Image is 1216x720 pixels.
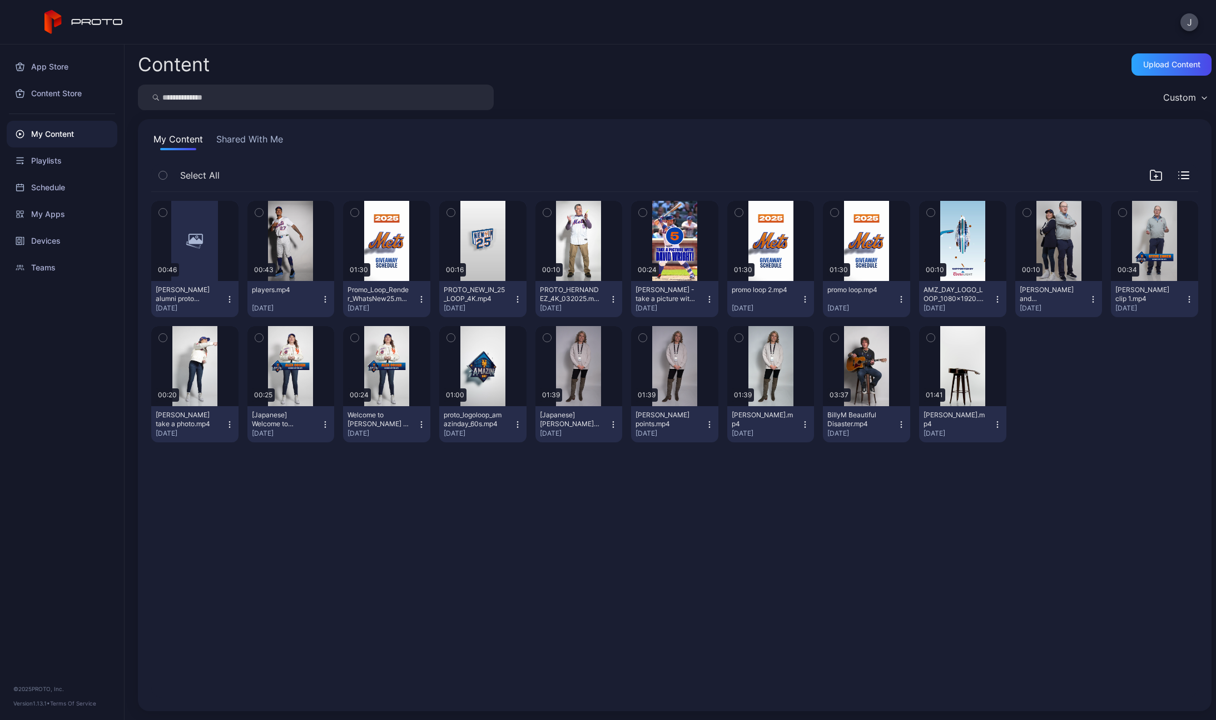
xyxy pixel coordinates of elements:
span: Select All [180,169,220,182]
div: katie render.mp4 [732,411,793,428]
a: My Apps [7,201,117,228]
div: [DATE] [1115,304,1185,313]
div: [DATE] [252,304,321,313]
button: PROTO_NEW_IN_25_LOOP_4K.mp4[DATE] [439,281,527,317]
div: steve clip 1.mp4 [1115,285,1177,303]
div: [DATE] [1020,304,1089,313]
div: PROTO_HERNANDEZ_4K_032025.mp4 [540,285,601,303]
div: [DATE] [540,429,609,438]
div: [DATE] [827,304,897,313]
button: [PERSON_NAME] and [PERSON_NAME].mp4[DATE] [1015,281,1103,317]
button: [PERSON_NAME] points.mp4[DATE] [631,406,718,442]
a: Terms Of Service [50,700,96,707]
button: [Japanese] Welcome to [PERSON_NAME].mp4[DATE] [247,406,335,442]
button: promo loop 2.mp4[DATE] [727,281,815,317]
button: PROTO_HERNANDEZ_4K_032025.mp4[DATE] [535,281,623,317]
div: [DATE] [732,429,801,438]
div: promo loop.mp4 [827,285,889,294]
button: Custom [1158,85,1212,110]
div: steve and alex.mp4 [1020,285,1081,303]
div: [DATE] [636,429,705,438]
button: [PERSON_NAME] take a photo.mp4[DATE] [151,406,239,442]
div: [DATE] [732,304,801,313]
div: Upload Content [1143,60,1200,69]
a: Devices [7,228,117,254]
a: Content Store [7,80,117,107]
div: [DATE] [636,304,705,313]
div: [Japanese] katie render points.mp4 [540,411,601,428]
div: proto_logoloop_amazinday_60s.mp4 [444,411,505,428]
div: Promo_Loop_Render_WhatsNew25.mp4 [348,285,409,303]
button: [PERSON_NAME] - take a picture with me.mp4[DATE] [631,281,718,317]
div: promo loop 2.mp4 [732,285,793,294]
button: proto_logoloop_amazinday_60s.mp4[DATE] [439,406,527,442]
div: [DATE] [924,429,993,438]
div: players.mp4 [252,285,313,294]
div: wright - take a picture with me.mp4 [636,285,697,303]
button: [PERSON_NAME] alumni proto test.mp4[DATE] [151,281,239,317]
div: PROTO_NEW_IN_25_LOOP_4K.mp4 [444,285,505,303]
div: [DATE] [156,429,225,438]
div: BillyM Beautiful Disaster.mp4 [827,411,889,428]
span: Version 1.13.1 • [13,700,50,707]
div: [DATE] [444,429,513,438]
button: [Japanese] [PERSON_NAME] points.mp4[DATE] [535,406,623,442]
div: [DATE] [348,304,417,313]
div: [Japanese] Welcome to Amazin Day - Alex.mp4 [252,411,313,428]
button: players.mp4[DATE] [247,281,335,317]
button: promo loop.mp4[DATE] [823,281,910,317]
div: Custom [1163,92,1196,103]
div: [DATE] [827,429,897,438]
a: App Store [7,53,117,80]
button: Shared With Me [214,132,285,150]
a: Playlists [7,147,117,174]
div: [DATE] [924,304,993,313]
a: Teams [7,254,117,281]
div: [DATE] [156,304,225,313]
div: Welcome to Amazin Day - Alex.mp4 [348,411,409,428]
div: AMZ_DAY_LOGO_LOOP_1080x1920.mp4 [924,285,985,303]
div: [DATE] [252,429,321,438]
button: [PERSON_NAME].mp4[DATE] [727,406,815,442]
button: Welcome to [PERSON_NAME] - [PERSON_NAME].mp4[DATE] [343,406,430,442]
button: [PERSON_NAME] clip 1.mp4[DATE] [1111,281,1198,317]
button: J [1180,13,1198,31]
button: [PERSON_NAME].mp4[DATE] [919,406,1006,442]
div: [DATE] [444,304,513,313]
button: My Content [151,132,205,150]
div: katie render points.mp4 [636,411,697,428]
div: alex take a photo.mp4 [156,411,217,428]
button: Promo_Loop_Render_WhatsNew25.mp4[DATE] [343,281,430,317]
button: BillyM Beautiful Disaster.mp4[DATE] [823,406,910,442]
a: My Content [7,121,117,147]
button: AMZ_DAY_LOGO_LOOP_1080x1920.mp4[DATE] [919,281,1006,317]
button: Upload Content [1131,53,1212,76]
div: Content [138,55,210,74]
div: © 2025 PROTO, Inc. [13,684,111,693]
div: [DATE] [540,304,609,313]
div: [DATE] [348,429,417,438]
a: Schedule [7,174,117,201]
div: ryan alumni proto test.mp4 [156,285,217,303]
div: BillyM Silhouette.mp4 [924,411,985,428]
